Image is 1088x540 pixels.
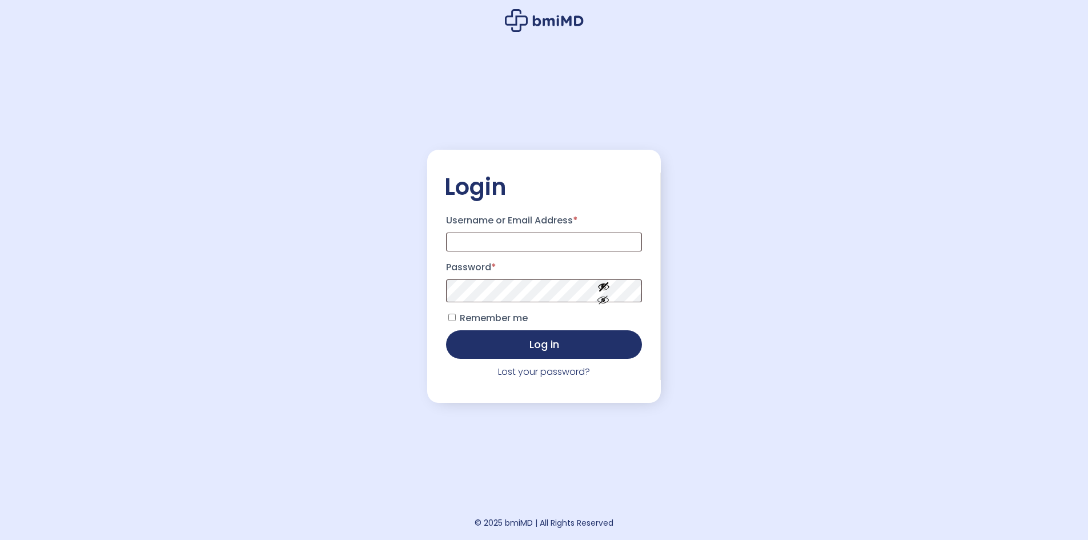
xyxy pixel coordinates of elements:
button: Log in [446,330,642,359]
label: Username or Email Address [446,211,642,230]
h2: Login [444,173,644,201]
div: © 2025 bmiMD | All Rights Reserved [475,515,613,531]
label: Password [446,258,642,277]
a: Lost your password? [498,365,590,378]
button: Show password [572,271,636,310]
input: Remember me [448,314,456,321]
span: Remember me [460,311,528,325]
